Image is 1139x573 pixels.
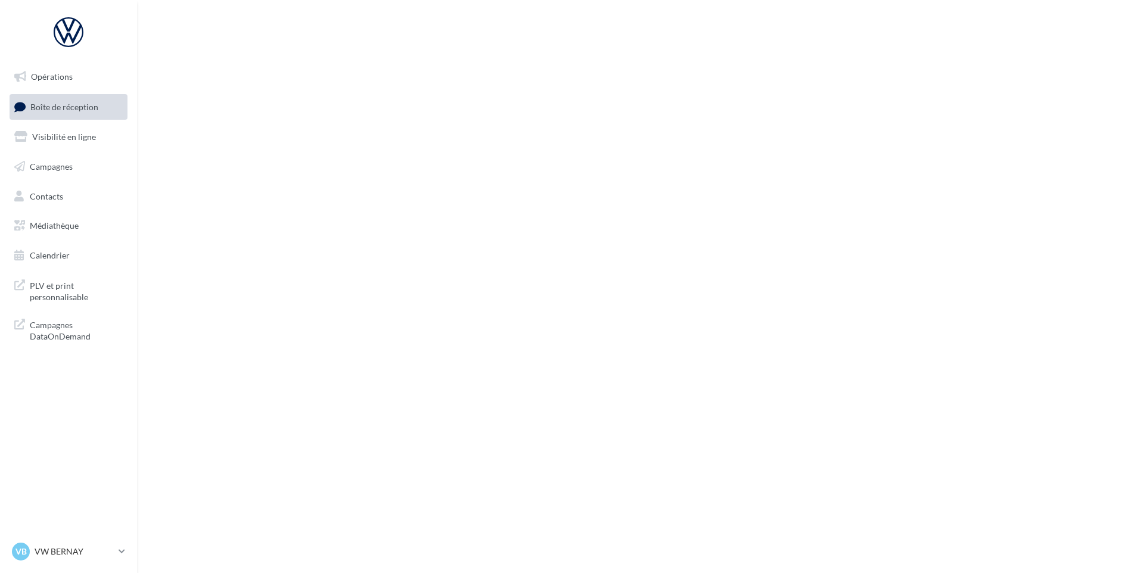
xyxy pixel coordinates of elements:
span: Calendrier [30,250,70,260]
a: VB VW BERNAY [10,540,127,563]
a: Visibilité en ligne [7,124,130,150]
span: Campagnes DataOnDemand [30,317,123,342]
a: Opérations [7,64,130,89]
span: Visibilité en ligne [32,132,96,142]
a: Campagnes [7,154,130,179]
a: Médiathèque [7,213,130,238]
a: Contacts [7,184,130,209]
span: PLV et print personnalisable [30,278,123,303]
span: Boîte de réception [30,101,98,111]
a: Campagnes DataOnDemand [7,312,130,347]
span: Médiathèque [30,220,79,231]
a: Boîte de réception [7,94,130,120]
p: VW BERNAY [35,546,114,558]
span: Contacts [30,191,63,201]
a: Calendrier [7,243,130,268]
span: Opérations [31,71,73,82]
a: PLV et print personnalisable [7,273,130,308]
span: VB [15,546,27,558]
span: Campagnes [30,161,73,172]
